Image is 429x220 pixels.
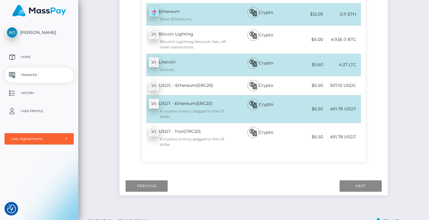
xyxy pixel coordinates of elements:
p: User Profile [7,107,71,116]
img: wMhJQYtZFAryAAAAABJRU5ErkJggg== [149,29,159,39]
p: Transfer [7,71,71,80]
p: History [7,89,71,98]
div: User Agreements [11,136,61,141]
div: 507.10 USDC [324,79,361,92]
input: Next [340,180,382,192]
img: bitcoin.svg [250,9,257,16]
p: Home [7,53,71,62]
button: Consent Preferences [7,204,16,213]
img: bitcoin.svg [250,101,257,108]
div: $6.50 [288,130,324,144]
img: MassPay [12,5,66,17]
div: A cryptocurrency pegged to the US dollar [149,136,233,147]
div: 491.78 USDT [324,130,361,144]
a: History [5,86,74,101]
div: Bitcoin's Lightning Network: fast, off-chain transactions [149,39,233,50]
img: wMhJQYtZFAryAAAAABJRU5ErkJggg== [149,127,159,136]
button: User Agreements [5,133,74,145]
div: $12.09 [288,8,324,21]
img: bitcoin.svg [250,32,257,39]
div: 4.37 LTC [324,58,361,72]
span: [PERSON_NAME] [5,30,74,35]
img: wMhJQYtZFAryAAAAABJRU5ErkJggg== [149,99,159,108]
div: Litecoin [149,67,233,72]
div: Litecoin [142,54,233,76]
div: 0.11 ETH [324,8,361,21]
div: Crypto [233,95,288,123]
div: 4.93E-3 BTC [324,33,361,46]
div: Crypto [233,26,288,53]
div: Crypto [233,3,288,26]
div: Crypto [233,123,288,151]
div: Crypto [233,54,288,76]
div: Ether (Ethereum) [149,17,233,22]
div: $6.50 [288,102,324,116]
a: User Profile [5,104,74,119]
img: wMhJQYtZFAryAAAAABJRU5ErkJggg== [149,57,159,67]
div: $6.50 [288,79,324,92]
a: Transfer [5,68,74,83]
div: A cryptocurrency pegged to the US dollar [149,108,233,119]
img: z+HV+S+XklAdAAAAABJRU5ErkJggg== [149,7,159,17]
div: $5.60 [288,58,324,72]
div: 491.78 USDT [324,102,361,116]
div: USDT - Ethereum(ERC20) [142,95,233,123]
img: bitcoin.svg [250,60,257,67]
div: Crypto [233,76,288,95]
div: USDC - Ethereum(ERC20) [142,77,233,94]
div: $6.00 [288,33,324,46]
img: Revisit consent button [7,204,16,213]
input: Previous [126,180,168,192]
div: Bitcoin Lighting [142,26,233,53]
div: Ethereum [142,3,233,26]
img: wMhJQYtZFAryAAAAABJRU5ErkJggg== [149,81,159,90]
div: USDT - Tron(TRC20) [142,123,233,151]
a: Home [5,50,74,65]
img: bitcoin.svg [250,82,257,89]
img: bitcoin.svg [250,129,257,136]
